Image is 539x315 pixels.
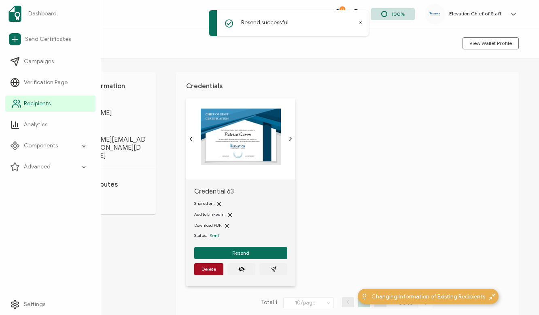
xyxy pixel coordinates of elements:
a: Campaigns [5,53,95,70]
span: 100% [391,11,405,17]
span: View Wallet Profile [469,41,512,46]
span: Advanced [24,163,51,171]
span: Settings [24,300,45,309]
div: 12 [340,6,345,12]
span: [PERSON_NAME][EMAIL_ADDRESS][PERSON_NAME][DOMAIN_NAME] [61,136,146,160]
span: Delete [202,267,216,272]
h5: Elevation Chief of Staff [449,11,501,17]
span: FULL NAME: [61,98,146,105]
span: [PERSON_NAME] [61,109,146,117]
button: View Wallet Profile [463,37,519,49]
iframe: Chat Widget [499,276,539,315]
img: 7e9373f2-6c46-43a7-b68d-1006cfb7e963.png [429,11,441,17]
span: Components [24,142,58,150]
span: Verification Page [24,79,68,87]
li: 1 [358,297,370,307]
span: Sent [210,232,219,238]
a: Analytics [5,117,95,133]
span: Resend [232,251,249,255]
span: Recipients [24,100,51,108]
p: Add attribute [61,197,146,204]
span: Shared on: [194,201,214,206]
a: Settings [5,296,95,313]
span: Campaigns [24,57,54,66]
ion-icon: chevron forward outline [287,136,294,142]
a: Recipients [5,96,95,112]
img: minimize-icon.svg [489,294,495,300]
input: Select [283,297,334,308]
p: Resend successful [241,18,289,27]
a: Dashboard [5,2,95,25]
a: Send Certificates [5,30,95,49]
span: Analytics [24,121,47,129]
ion-icon: paper plane outline [270,266,277,272]
span: Send Certificates [25,35,71,43]
img: sertifier-logomark-colored.svg [8,6,21,22]
h1: Personal Information [61,82,146,90]
ion-icon: eye off [238,266,245,272]
span: Dashboard [28,10,57,18]
span: Total 1 [261,297,277,309]
h1: Custom Attributes [61,181,146,189]
span: Credential 63 [194,187,287,196]
button: Delete [194,263,223,275]
span: Changing Information of Existing Recipients [371,292,485,301]
ion-icon: chevron back outline [188,136,194,142]
span: E-MAIL: [61,125,146,132]
a: Verification Page [5,74,95,91]
h1: Credentials [186,82,509,90]
span: Add to LinkedIn: [194,212,225,217]
button: Resend [194,247,287,259]
span: Go to [398,297,434,309]
span: Status: [194,232,207,239]
span: Download PDF: [194,223,222,228]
